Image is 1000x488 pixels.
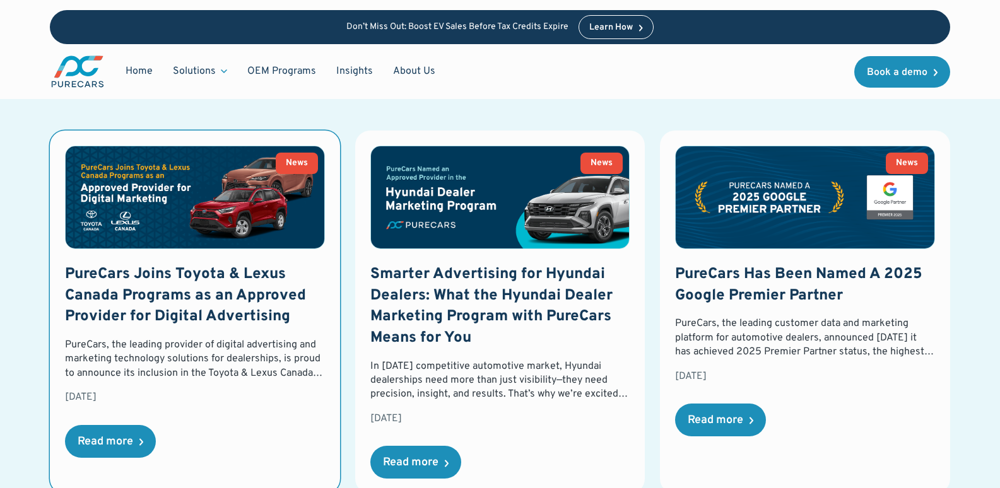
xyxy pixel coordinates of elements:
a: About Us [383,59,445,83]
p: Don’t Miss Out: Boost EV Sales Before Tax Credits Expire [346,22,568,33]
div: PureCars, the leading customer data and marketing platform for automotive dealers, announced [DAT... [675,317,935,359]
a: Book a demo [854,56,950,88]
div: In [DATE] competitive automotive market, Hyundai dealerships need more than just visibility—they ... [370,359,630,402]
h3: Smarter Advertising for Hyundai Dealers: What the Hyundai Dealer Marketing Program with PureCars ... [370,264,630,349]
div: [DATE] [370,412,630,426]
img: purecars logo [50,54,105,89]
a: Learn How [579,15,654,39]
div: Read more [78,436,133,448]
a: OEM Programs [237,59,326,83]
div: [DATE] [675,369,935,383]
h2: More stories [382,52,619,100]
div: Read more [383,457,438,468]
div: Book a demo [867,67,927,78]
div: [DATE] [65,390,325,404]
h3: PureCars Joins Toyota & Lexus Canada Programs as an Approved Provider for Digital Advertising [65,264,325,328]
div: Solutions [163,59,237,83]
div: PureCars, the leading provider of digital advertising and marketing technology solutions for deal... [65,338,325,380]
a: Home [115,59,163,83]
div: Read more [688,415,743,426]
div: News [286,159,308,168]
a: Insights [326,59,383,83]
div: News [591,159,613,168]
a: main [50,54,105,89]
h3: PureCars Has Been Named A 2025 Google Premier Partner [675,264,935,306]
div: Learn How [589,23,633,32]
div: Solutions [173,64,216,78]
div: News [896,159,918,168]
